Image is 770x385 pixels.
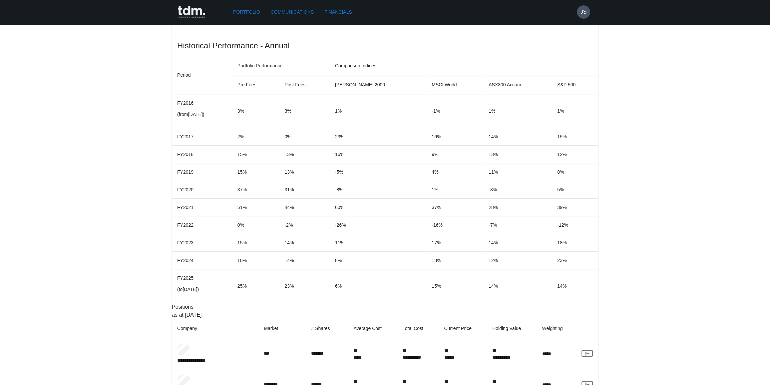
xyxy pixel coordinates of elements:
td: 4% [426,163,483,181]
td: 15% [552,128,598,145]
th: Company [172,319,258,338]
td: 18% [552,234,598,252]
td: FY2020 [172,181,232,199]
td: -1% [426,94,483,128]
th: MSCI World [426,75,483,94]
span: Historical Performance - Annual [177,40,593,51]
td: 0% [279,128,329,145]
td: FY2021 [172,199,232,216]
td: 14% [483,234,552,252]
th: Period [172,56,232,94]
td: 39% [552,199,598,216]
td: 25% [232,269,279,303]
td: 5% [552,181,598,199]
td: 23% [552,252,598,269]
td: 1% [552,94,598,128]
td: 15% [232,163,279,181]
a: Financials [322,6,354,18]
th: Current Price [439,319,487,338]
th: [PERSON_NAME] 2000 [330,75,426,94]
td: 14% [279,252,329,269]
td: 1% [483,94,552,128]
th: # Shares [306,319,348,338]
td: 13% [483,146,552,163]
td: -2% [279,216,329,234]
td: 15% [426,269,483,303]
td: 23% [279,269,329,303]
th: Weighting [537,319,576,338]
td: 14% [552,269,598,303]
td: FY2019 [172,163,232,181]
td: 18% [232,252,279,269]
td: 11% [483,163,552,181]
td: 17% [426,234,483,252]
th: Comparison Indices [330,56,598,75]
th: Average Cost [348,319,397,338]
td: 2% [232,128,279,145]
th: Market [258,319,306,338]
td: 16% [426,128,483,145]
td: 31% [279,181,329,199]
td: 23% [330,128,426,145]
td: 6% [330,269,426,303]
td: 14% [483,128,552,145]
td: 8% [552,163,598,181]
td: FY2023 [172,234,232,252]
a: Communications [268,6,317,18]
td: -8% [330,181,426,199]
td: 44% [279,199,329,216]
td: -12% [552,216,598,234]
td: 37% [232,181,279,199]
td: FY2022 [172,216,232,234]
td: 3% [279,94,329,128]
td: 12% [483,252,552,269]
p: (to [DATE] ) [177,286,227,293]
a: View Client Communications [581,350,593,357]
td: 8% [330,252,426,269]
td: 13% [279,163,329,181]
td: FY2016 [172,94,232,128]
td: 16% [330,146,426,163]
td: FY2018 [172,146,232,163]
td: 11% [330,234,426,252]
td: 18% [426,252,483,269]
td: 51% [232,199,279,216]
td: 15% [232,234,279,252]
td: FY2025 [172,269,232,303]
td: 14% [279,234,329,252]
p: (from [DATE] ) [177,111,227,118]
td: 14% [483,269,552,303]
th: Holding Value [487,319,537,338]
td: FY2017 [172,128,232,145]
td: -5% [330,163,426,181]
td: 15% [232,146,279,163]
td: 60% [330,199,426,216]
p: as at [DATE] [172,311,598,319]
th: Pre Fees [232,75,279,94]
th: Portfolio Performance [232,56,330,75]
td: 12% [552,146,598,163]
th: ASX300 Accum [483,75,552,94]
td: 3% [232,94,279,128]
td: -26% [330,216,426,234]
td: FY2024 [172,252,232,269]
td: 37% [426,199,483,216]
th: Total Cost [397,319,439,338]
td: -8% [483,181,552,199]
td: -16% [426,216,483,234]
g: rgba(16, 24, 40, 0.6 [585,352,589,355]
td: 9% [426,146,483,163]
th: S&P 500 [552,75,598,94]
td: 13% [279,146,329,163]
a: Portfolio [230,6,263,18]
p: Positions [172,303,598,311]
button: JS [577,5,590,19]
td: 1% [330,94,426,128]
h6: JS [580,8,587,16]
td: 0% [232,216,279,234]
td: 28% [483,199,552,216]
td: 1% [426,181,483,199]
th: Post Fees [279,75,329,94]
td: -7% [483,216,552,234]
